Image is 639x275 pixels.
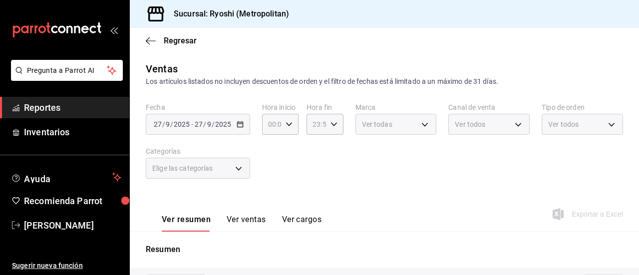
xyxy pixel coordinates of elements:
[146,104,250,111] label: Fecha
[24,101,121,114] span: Reportes
[448,104,530,111] label: Canal de venta
[548,119,579,129] span: Ver todos
[355,104,437,111] label: Marca
[166,8,289,20] h3: Sucursal: Ryoshi (Metropolitan)
[542,104,623,111] label: Tipo de orden
[11,60,123,81] button: Pregunta a Parrot AI
[27,65,107,76] span: Pregunta a Parrot AI
[12,261,121,271] span: Sugerir nueva función
[203,120,206,128] span: /
[153,120,162,128] input: --
[146,244,623,256] p: Resumen
[194,120,203,128] input: --
[191,120,193,128] span: -
[152,163,213,173] span: Elige las categorías
[24,219,121,232] span: [PERSON_NAME]
[146,36,197,45] button: Regresar
[215,120,232,128] input: ----
[212,120,215,128] span: /
[24,194,121,208] span: Recomienda Parrot
[162,120,165,128] span: /
[7,72,123,83] a: Pregunta a Parrot AI
[262,104,299,111] label: Hora inicio
[362,119,392,129] span: Ver todas
[165,120,170,128] input: --
[282,215,322,232] button: Ver cargos
[24,171,108,183] span: Ayuda
[173,120,190,128] input: ----
[227,215,266,232] button: Ver ventas
[170,120,173,128] span: /
[162,215,211,232] button: Ver resumen
[307,104,343,111] label: Hora fin
[146,61,178,76] div: Ventas
[24,125,121,139] span: Inventarios
[110,26,118,34] button: open_drawer_menu
[164,36,197,45] span: Regresar
[162,215,321,232] div: navigation tabs
[146,148,250,155] label: Categorías
[207,120,212,128] input: --
[455,119,485,129] span: Ver todos
[146,76,623,87] div: Los artículos listados no incluyen descuentos de orden y el filtro de fechas está limitado a un m...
